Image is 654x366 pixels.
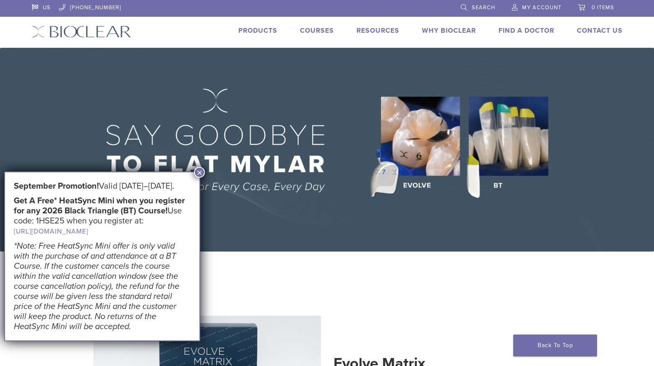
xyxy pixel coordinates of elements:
[422,26,476,35] a: Why Bioclear
[14,196,185,216] strong: Get A Free* HeatSync Mini when you register for any 2026 Black Triangle (BT) Course!
[577,26,623,35] a: Contact Us
[357,26,399,35] a: Resources
[14,227,88,236] a: [URL][DOMAIN_NAME]
[238,26,277,35] a: Products
[300,26,334,35] a: Courses
[14,181,99,191] strong: September Promotion!
[194,167,205,178] button: Close
[14,196,191,236] h5: Use code: 1HSE25 when you register at:
[592,4,614,11] span: 0 items
[14,181,191,191] h5: Valid [DATE]–[DATE].
[472,4,495,11] span: Search
[32,26,131,38] img: Bioclear
[14,241,179,332] em: *Note: Free HeatSync Mini offer is only valid with the purchase of and attendance at a BT Course....
[522,4,561,11] span: My Account
[499,26,554,35] a: Find A Doctor
[513,335,597,356] a: Back To Top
